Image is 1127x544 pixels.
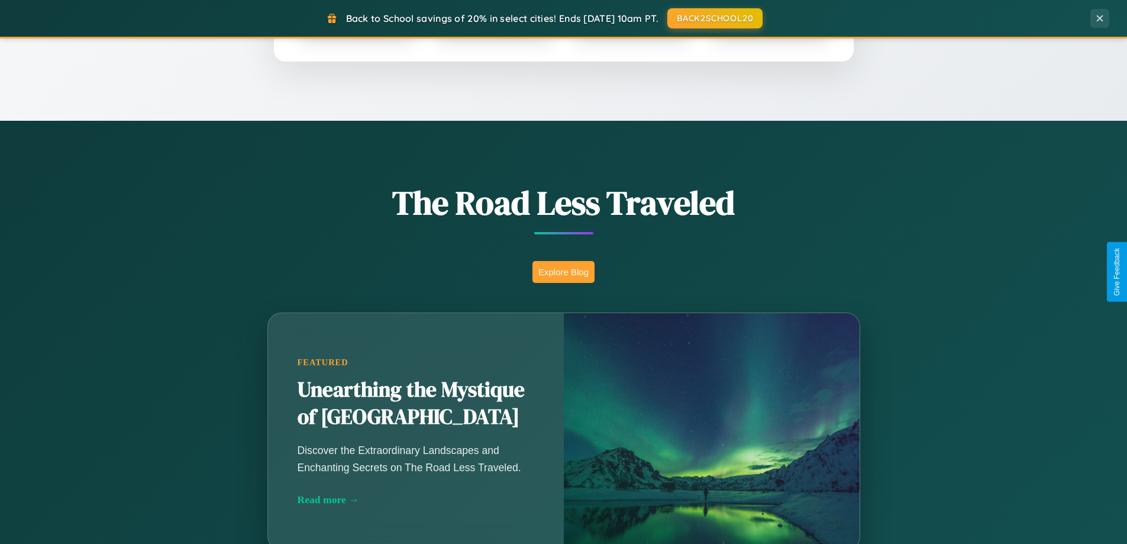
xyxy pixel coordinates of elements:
[298,442,534,475] p: Discover the Extraordinary Landscapes and Enchanting Secrets on The Road Less Traveled.
[298,358,534,368] div: Featured
[346,12,658,24] span: Back to School savings of 20% in select cities! Ends [DATE] 10am PT.
[298,494,534,506] div: Read more →
[298,376,534,431] h2: Unearthing the Mystique of [GEOGRAPHIC_DATA]
[1113,248,1121,296] div: Give Feedback
[209,180,919,226] h1: The Road Less Traveled
[532,261,595,283] button: Explore Blog
[667,8,763,28] button: BACK2SCHOOL20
